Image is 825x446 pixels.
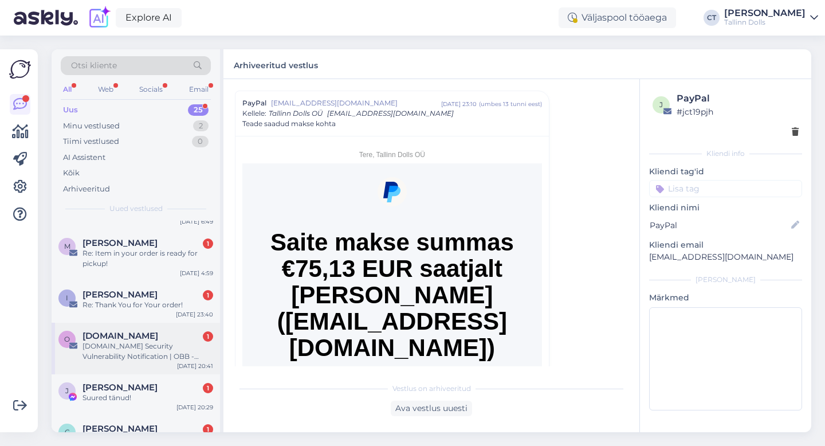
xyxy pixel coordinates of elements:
div: Tiimi vestlused [63,136,119,147]
div: [DATE] 23:10 [441,100,477,108]
div: AI Assistent [63,152,105,163]
span: Uued vestlused [109,204,163,214]
div: Re: Thank You for Your order! [82,300,213,310]
div: [PERSON_NAME] [649,275,802,285]
div: Arhiveeritud [63,183,110,195]
span: G [65,428,70,436]
span: M [64,242,70,251]
span: J [65,386,69,395]
p: Kliendi nimi [649,202,802,214]
div: 1 [203,238,213,249]
img: PayPal [378,177,407,206]
span: Otsi kliente [71,60,117,72]
span: Irene Apri-Niilikse [82,289,158,300]
div: 0 [192,136,209,147]
div: [DATE] 23:40 [176,310,213,319]
div: [DATE] 6:49 [180,217,213,226]
div: Tallinn Dolls [724,18,806,27]
div: Socials [137,82,165,97]
a: Explore AI [116,8,182,28]
span: Tallinn Dolls OÜ [269,109,323,118]
div: [DOMAIN_NAME] Security Vulnerability Notification | OBB - 5923706 | Important [82,341,213,362]
div: 2 [193,120,209,132]
label: Arhiveeritud vestlus [234,56,318,72]
div: CT [704,10,720,26]
img: explore-ai [87,6,111,30]
p: Kliendi email [649,239,802,251]
div: Email [187,82,211,97]
p: Kliendi tag'id [649,166,802,178]
div: All [61,82,74,97]
p: Märkmed [649,292,802,304]
div: # jct19pjh [677,105,799,118]
span: Tere, Tallinn Dolls OÜ [359,151,425,159]
span: PayPal [242,98,266,108]
div: Kõik [63,167,80,179]
div: Minu vestlused [63,120,120,132]
input: Lisa tag [649,180,802,197]
div: Ava vestlus uuesti [391,401,472,416]
span: Openbugbounty.org [82,331,158,341]
div: 1 [203,331,213,342]
p: [EMAIL_ADDRESS][DOMAIN_NAME] [649,251,802,263]
div: 1 [203,383,213,393]
span: j [659,100,663,109]
input: Lisa nimi [650,219,789,232]
div: 25 [188,104,209,116]
span: Vestlus on arhiveeritud [392,384,471,394]
span: Johanna Tõru [82,382,158,393]
div: Kliendi info [649,148,802,159]
span: Kellele : [242,109,266,118]
span: Mirjam Süvari [82,238,158,248]
div: [DATE] 20:41 [177,362,213,370]
div: PayPal [677,92,799,105]
div: Web [96,82,116,97]
span: I [66,294,68,302]
span: Teade saadud makse kohta [242,119,336,129]
div: ( umbes 13 tunni eest ) [479,100,542,108]
div: [DATE] 4:59 [180,269,213,277]
span: [EMAIL_ADDRESS][DOMAIN_NAME] [327,109,454,118]
div: [PERSON_NAME] [724,9,806,18]
div: [DATE] 20:29 [176,403,213,412]
div: Väljaspool tööaega [559,7,676,28]
div: 1 [203,290,213,300]
span: [EMAIL_ADDRESS][DOMAIN_NAME] [271,98,441,108]
span: Grete Mägi [82,424,158,434]
div: Re: Item in your order is ready for pickup! [82,248,213,269]
img: Askly Logo [9,58,31,80]
a: [PERSON_NAME]Tallinn Dolls [724,9,818,27]
div: Suured tänud! [82,393,213,403]
div: 1 [203,424,213,435]
span: O [64,335,70,343]
div: Uus [63,104,78,116]
span: Saite makse summas €75,13 EUR saatjalt [PERSON_NAME]([EMAIL_ADDRESS][DOMAIN_NAME]) [270,229,514,361]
